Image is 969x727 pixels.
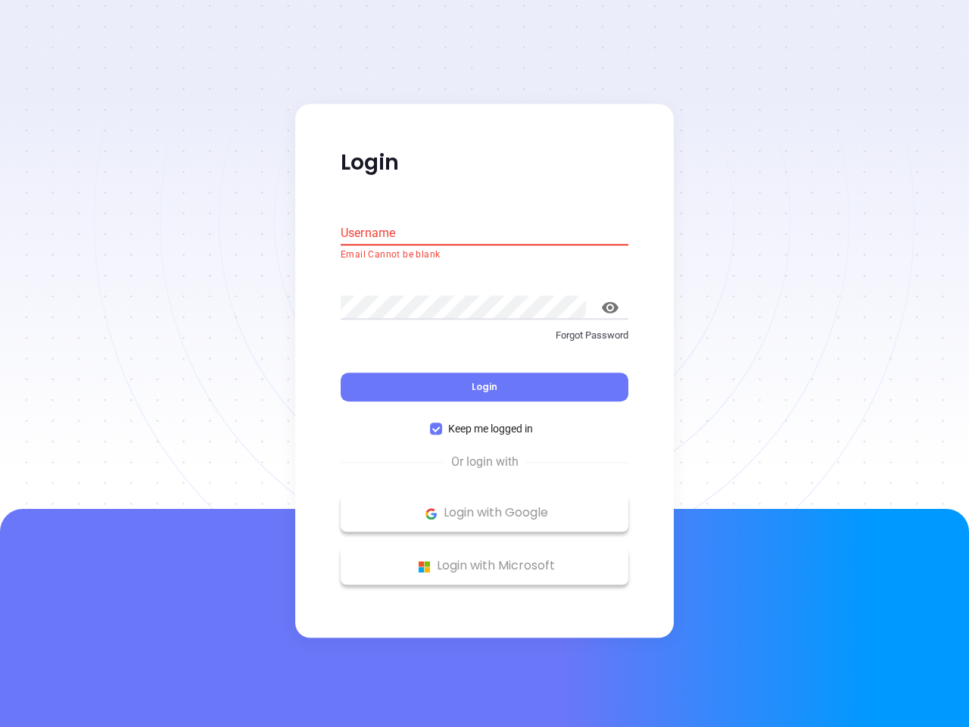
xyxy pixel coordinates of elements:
span: Login [472,381,497,394]
button: toggle password visibility [592,289,628,326]
button: Login [341,373,628,402]
span: Or login with [444,454,526,472]
img: Google Logo [422,504,441,523]
p: Login [341,149,628,176]
span: Keep me logged in [442,421,539,438]
a: Forgot Password [341,328,628,355]
p: Email Cannot be blank [341,248,628,263]
button: Microsoft Logo Login with Microsoft [341,548,628,585]
p: Forgot Password [341,328,628,343]
img: Microsoft Logo [415,557,434,576]
button: Google Logo Login with Google [341,495,628,532]
p: Login with Microsoft [348,555,621,578]
p: Login with Google [348,502,621,525]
